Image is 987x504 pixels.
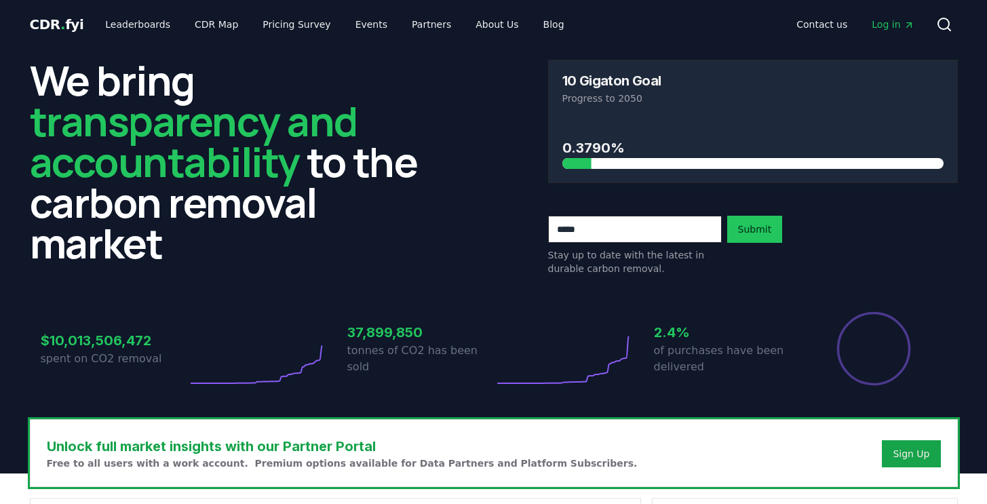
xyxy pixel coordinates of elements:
a: Events [345,12,398,37]
p: Free to all users with a work account. Premium options available for Data Partners and Platform S... [47,457,638,470]
button: Submit [727,216,783,243]
a: Contact us [786,12,858,37]
a: CDR Map [184,12,249,37]
div: Percentage of sales delivered [836,311,912,387]
a: About Us [465,12,529,37]
span: CDR fyi [30,16,84,33]
a: Sign Up [893,447,929,461]
p: tonnes of CO2 has been sold [347,343,494,375]
p: spent on CO2 removal [41,351,187,367]
button: Sign Up [882,440,940,467]
span: transparency and accountability [30,93,357,189]
nav: Main [786,12,925,37]
h3: $10,013,506,472 [41,330,187,351]
p: Stay up to date with the latest in durable carbon removal. [548,248,722,275]
p: Progress to 2050 [562,92,944,105]
h3: 37,899,850 [347,322,494,343]
p: of purchases have been delivered [654,343,800,375]
a: CDR.fyi [30,15,84,34]
a: Log in [861,12,925,37]
nav: Main [94,12,575,37]
h3: 2.4% [654,322,800,343]
h3: 0.3790% [562,138,944,158]
h3: 10 Gigaton Goal [562,74,661,88]
span: Log in [872,18,914,31]
span: . [60,16,65,33]
a: Blog [533,12,575,37]
h2: We bring to the carbon removal market [30,60,440,263]
a: Pricing Survey [252,12,341,37]
h3: Unlock full market insights with our Partner Portal [47,436,638,457]
a: Partners [401,12,462,37]
a: Leaderboards [94,12,181,37]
